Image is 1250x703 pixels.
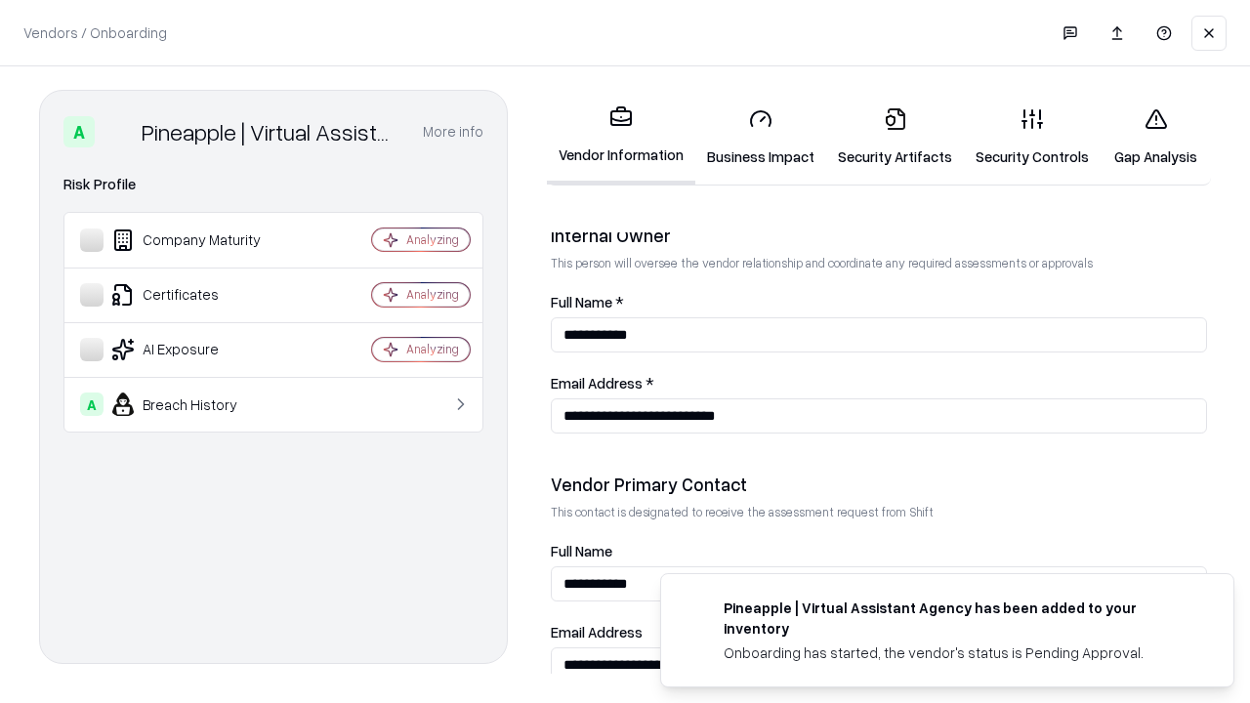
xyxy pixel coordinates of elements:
div: A [63,116,95,147]
label: Full Name * [551,295,1207,310]
a: Business Impact [695,92,826,183]
div: AI Exposure [80,338,313,361]
a: Vendor Information [547,90,695,185]
label: Full Name [551,544,1207,558]
label: Email Address * [551,376,1207,391]
label: Email Address [551,625,1207,640]
div: Pineapple | Virtual Assistant Agency [142,116,399,147]
div: Analyzing [406,286,459,303]
a: Security Controls [964,92,1101,183]
div: Internal Owner [551,224,1207,247]
div: Company Maturity [80,228,313,252]
img: trypineapple.com [685,598,708,621]
p: This person will oversee the vendor relationship and coordinate any required assessments or appro... [551,255,1207,271]
p: This contact is designated to receive the assessment request from Shift [551,504,1207,520]
div: Breach History [80,393,313,416]
a: Security Artifacts [826,92,964,183]
div: Pineapple | Virtual Assistant Agency has been added to your inventory [724,598,1187,639]
div: Analyzing [406,231,459,248]
img: Pineapple | Virtual Assistant Agency [103,116,134,147]
a: Gap Analysis [1101,92,1211,183]
div: Vendor Primary Contact [551,473,1207,496]
div: Analyzing [406,341,459,357]
button: More info [423,114,483,149]
div: Onboarding has started, the vendor's status is Pending Approval. [724,642,1187,663]
div: Certificates [80,283,313,307]
div: Risk Profile [63,173,483,196]
p: Vendors / Onboarding [23,22,167,43]
div: A [80,393,104,416]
